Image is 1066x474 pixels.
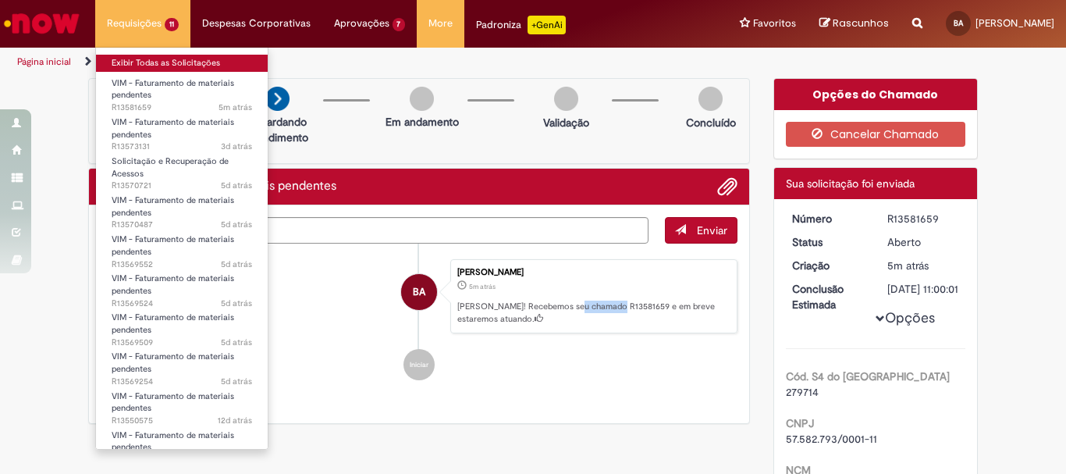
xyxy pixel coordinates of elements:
[112,219,252,231] span: R13570487
[887,211,960,226] div: R13581659
[218,415,252,426] time: 19/09/2025 12:58:07
[112,194,234,219] span: VIM - Faturamento de materiais pendentes
[96,114,268,148] a: Aberto R13573131 : VIM - Faturamento de materiais pendentes
[786,432,877,446] span: 57.582.793/0001-11
[221,298,252,309] time: 26/09/2025 09:54:39
[96,270,268,304] a: Aberto R13569524 : VIM - Faturamento de materiais pendentes
[469,282,496,291] time: 30/09/2025 13:59:58
[96,427,268,461] a: Aberto R13550544 : VIM - Faturamento de materiais pendentes
[786,176,915,191] span: Sua solicitação foi enviada
[457,268,729,277] div: [PERSON_NAME]
[219,102,252,113] time: 30/09/2025 13:59:58
[554,87,578,111] img: img-circle-grey.png
[221,376,252,387] time: 26/09/2025 09:05:51
[96,153,268,187] a: Aberto R13570721 : Solicitação e Recuperação de Acessos
[221,219,252,230] span: 5d atrás
[101,217,648,244] textarea: Digite sua mensagem aqui...
[112,376,252,388] span: R13569254
[221,337,252,348] span: 5d atrás
[753,16,796,31] span: Favoritos
[112,337,252,349] span: R13569509
[457,301,729,325] p: [PERSON_NAME]! Recebemos seu chamado R13581659 e em breve estaremos atuando.
[112,77,234,102] span: VIM - Faturamento de materiais pendentes
[2,8,82,39] img: ServiceNow
[887,258,960,273] div: 30/09/2025 13:59:58
[393,18,406,31] span: 7
[469,282,496,291] span: 5m atrás
[96,192,268,226] a: Aberto R13570487 : VIM - Faturamento de materiais pendentes
[221,141,252,152] time: 27/09/2025 14:22:11
[476,16,566,34] div: Padroniza
[786,122,966,147] button: Cancelar Chamado
[221,337,252,348] time: 26/09/2025 09:51:22
[96,348,268,382] a: Aberto R13569254 : VIM - Faturamento de materiais pendentes
[780,234,876,250] dt: Status
[221,376,252,387] span: 5d atrás
[96,55,268,72] a: Exibir Todas as Solicitações
[112,233,234,258] span: VIM - Faturamento de materiais pendentes
[221,141,252,152] span: 3d atrás
[221,258,252,270] span: 5d atrás
[112,429,234,454] span: VIM - Faturamento de materiais pendentes
[165,18,179,31] span: 11
[112,116,234,141] span: VIM - Faturamento de materiais pendentes
[219,102,252,113] span: 5m atrás
[221,180,252,191] time: 26/09/2025 14:00:58
[12,48,699,77] ul: Trilhas de página
[819,16,889,31] a: Rascunhos
[887,258,929,273] span: 5m atrás
[401,274,437,310] div: Beatriz Alves
[221,219,252,230] time: 26/09/2025 12:50:05
[202,16,311,31] span: Despesas Corporativas
[107,16,162,31] span: Requisições
[975,16,1054,30] span: [PERSON_NAME]
[410,87,434,111] img: img-circle-grey.png
[221,180,252,191] span: 5d atrás
[17,55,71,68] a: Página inicial
[686,115,736,130] p: Concluído
[413,273,425,311] span: BA
[428,16,453,31] span: More
[786,416,814,430] b: CNPJ
[698,87,723,111] img: img-circle-grey.png
[95,47,268,450] ul: Requisições
[96,388,268,422] a: Aberto R13550575 : VIM - Faturamento de materiais pendentes
[221,298,252,309] span: 5d atrás
[221,258,252,270] time: 26/09/2025 09:59:26
[833,16,889,30] span: Rascunhos
[697,223,727,237] span: Enviar
[887,281,960,297] div: [DATE] 11:00:01
[780,281,876,312] dt: Conclusão Estimada
[665,217,737,244] button: Enviar
[786,385,819,399] span: 279714
[887,234,960,250] div: Aberto
[780,258,876,273] dt: Criação
[717,176,737,197] button: Adicionar anexos
[96,231,268,265] a: Aberto R13569552 : VIM - Faturamento de materiais pendentes
[543,115,589,130] p: Validação
[780,211,876,226] dt: Número
[112,102,252,114] span: R13581659
[112,180,252,192] span: R13570721
[334,16,389,31] span: Aprovações
[101,259,737,334] li: Beatriz Alves
[112,351,234,375] span: VIM - Faturamento de materiais pendentes
[112,415,252,427] span: R13550575
[887,258,929,273] time: 30/09/2025 13:59:58
[218,415,252,426] span: 12d atrás
[786,369,950,383] b: Cód. S4 do [GEOGRAPHIC_DATA]
[112,298,252,310] span: R13569524
[240,114,315,145] p: Aguardando atendimento
[112,141,252,153] span: R13573131
[101,244,737,397] ul: Histórico de tíquete
[528,16,566,34] p: +GenAi
[112,273,234,297] span: VIM - Faturamento de materiais pendentes
[96,75,268,109] a: Aberto R13581659 : VIM - Faturamento de materiais pendentes
[386,114,459,130] p: Em andamento
[112,155,229,180] span: Solicitação e Recuperação de Acessos
[954,18,963,28] span: BA
[112,258,252,271] span: R13569552
[96,309,268,343] a: Aberto R13569509 : VIM - Faturamento de materiais pendentes
[774,79,978,110] div: Opções do Chamado
[265,87,290,111] img: arrow-next.png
